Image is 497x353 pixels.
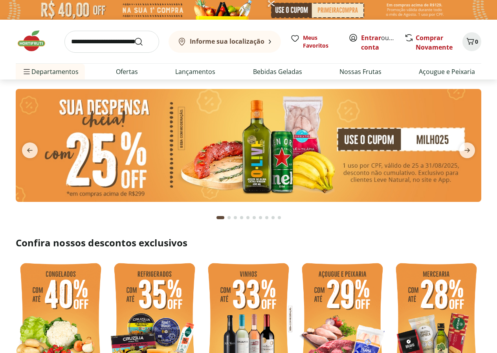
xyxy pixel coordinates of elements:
button: Go to page 9 from fs-carousel [270,208,276,227]
img: cupom [16,89,481,202]
button: Carrinho [462,32,481,51]
button: previous [16,142,44,158]
a: Criar conta [361,33,404,52]
button: Go to page 4 from fs-carousel [238,208,245,227]
a: Açougue e Peixaria [419,67,475,76]
span: 0 [475,38,478,45]
input: search [64,31,159,53]
button: Go to page 10 from fs-carousel [276,208,282,227]
a: Comprar Novamente [416,33,453,52]
h2: Confira nossos descontos exclusivos [16,237,481,249]
button: Current page from fs-carousel [215,208,226,227]
a: Lançamentos [175,67,215,76]
button: Menu [22,62,31,81]
a: Entrar [361,33,381,42]
button: Go to page 6 from fs-carousel [251,208,257,227]
a: Meus Favoritos [290,34,339,50]
button: Go to page 2 from fs-carousel [226,208,232,227]
button: Go to page 8 from fs-carousel [264,208,270,227]
button: Go to page 3 from fs-carousel [232,208,238,227]
b: Informe sua localização [190,37,264,46]
a: Nossas Frutas [339,67,381,76]
span: Departamentos [22,62,79,81]
button: Submit Search [134,37,153,46]
button: Go to page 5 from fs-carousel [245,208,251,227]
button: Informe sua localização [169,31,281,53]
span: ou [361,33,396,52]
a: Ofertas [116,67,138,76]
button: next [453,142,481,158]
a: Bebidas Geladas [253,67,302,76]
img: Hortifruti [16,29,55,53]
span: Meus Favoritos [303,34,339,50]
button: Go to page 7 from fs-carousel [257,208,264,227]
